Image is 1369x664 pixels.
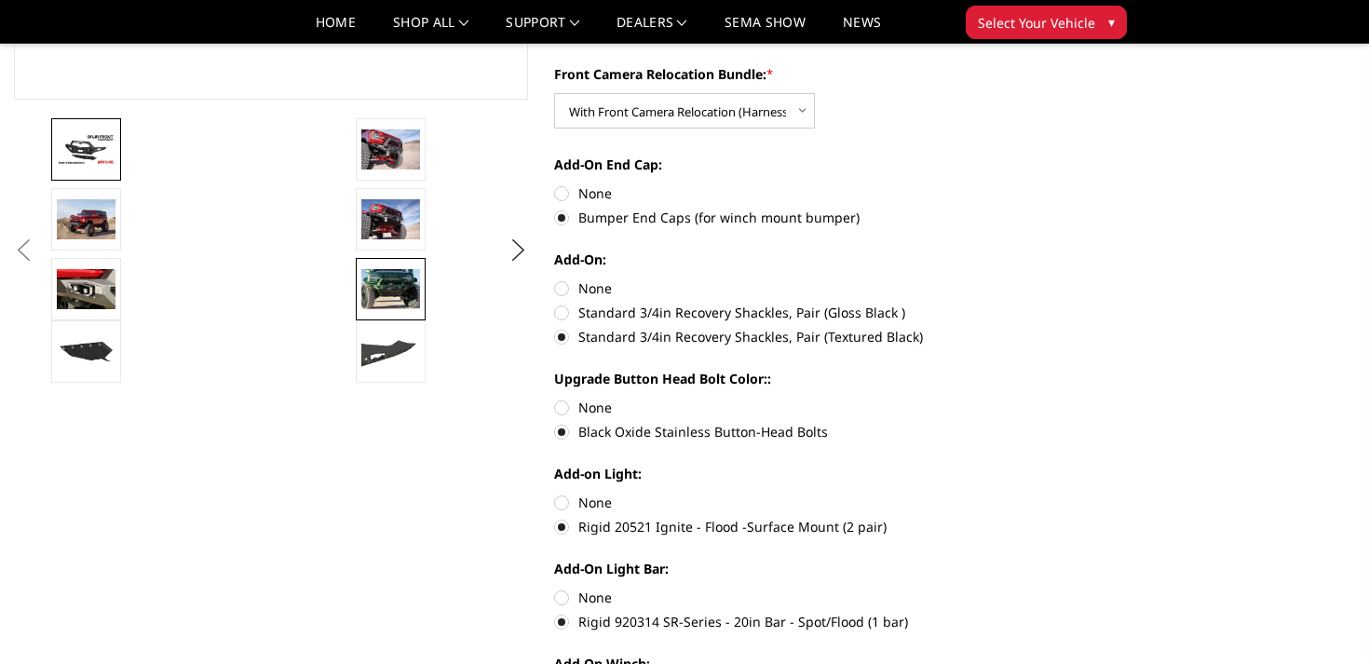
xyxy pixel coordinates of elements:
label: Add-On Light Bar: [554,559,1068,578]
a: SEMA Show [725,16,806,43]
img: Bronco Baja Front (winch mount) [361,199,420,238]
a: Home [316,16,356,43]
label: Rigid 20521 Ignite - Flood -Surface Mount (2 pair) [554,517,1068,536]
label: Add-On End Cap: [554,155,1068,174]
label: Standard 3/4in Recovery Shackles, Pair (Gloss Black ) [554,303,1068,322]
img: Reinforced Steel Bolt-On Skid Plate, included with all purchases [57,335,115,369]
label: None [554,398,1068,417]
label: Black Oxide Stainless Button-Head Bolts [554,422,1068,441]
button: Select Your Vehicle [966,6,1127,39]
span: Select Your Vehicle [978,13,1095,33]
img: Bronco Baja Front (winch mount) [57,199,115,238]
img: Relocates Front Parking Sensors & Accepts Rigid LED Lights Ignite Series [57,269,115,308]
label: Add-on Light: [554,464,1068,483]
a: shop all [393,16,468,43]
a: Support [506,16,579,43]
a: Dealers [617,16,687,43]
label: None [554,493,1068,512]
img: Bronco Baja Front (winch mount) [361,129,420,169]
span: ▾ [1108,12,1115,32]
img: Bronco Baja Front (winch mount) [361,269,420,308]
label: Bumper End Caps (for winch mount bumper) [554,208,1068,227]
label: None [554,183,1068,203]
img: Bodyguard Ford Bronco [57,133,115,166]
label: Add-On: [554,250,1068,269]
label: None [554,278,1068,298]
label: Front Camera Relocation Bundle: [554,64,1068,84]
label: Rigid 920314 SR-Series - 20in Bar - Spot/Flood (1 bar) [554,612,1068,631]
button: Next [505,237,533,264]
iframe: Chat Widget [1276,575,1369,664]
img: Bolt-on end cap. Widens your Bronco bumper to match the factory fender flares. [361,335,420,369]
label: Standard 3/4in Recovery Shackles, Pair (Textured Black) [554,327,1068,346]
label: None [554,588,1068,607]
button: Previous [9,237,37,264]
label: Upgrade Button Head Bolt Color:: [554,369,1068,388]
a: News [843,16,881,43]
